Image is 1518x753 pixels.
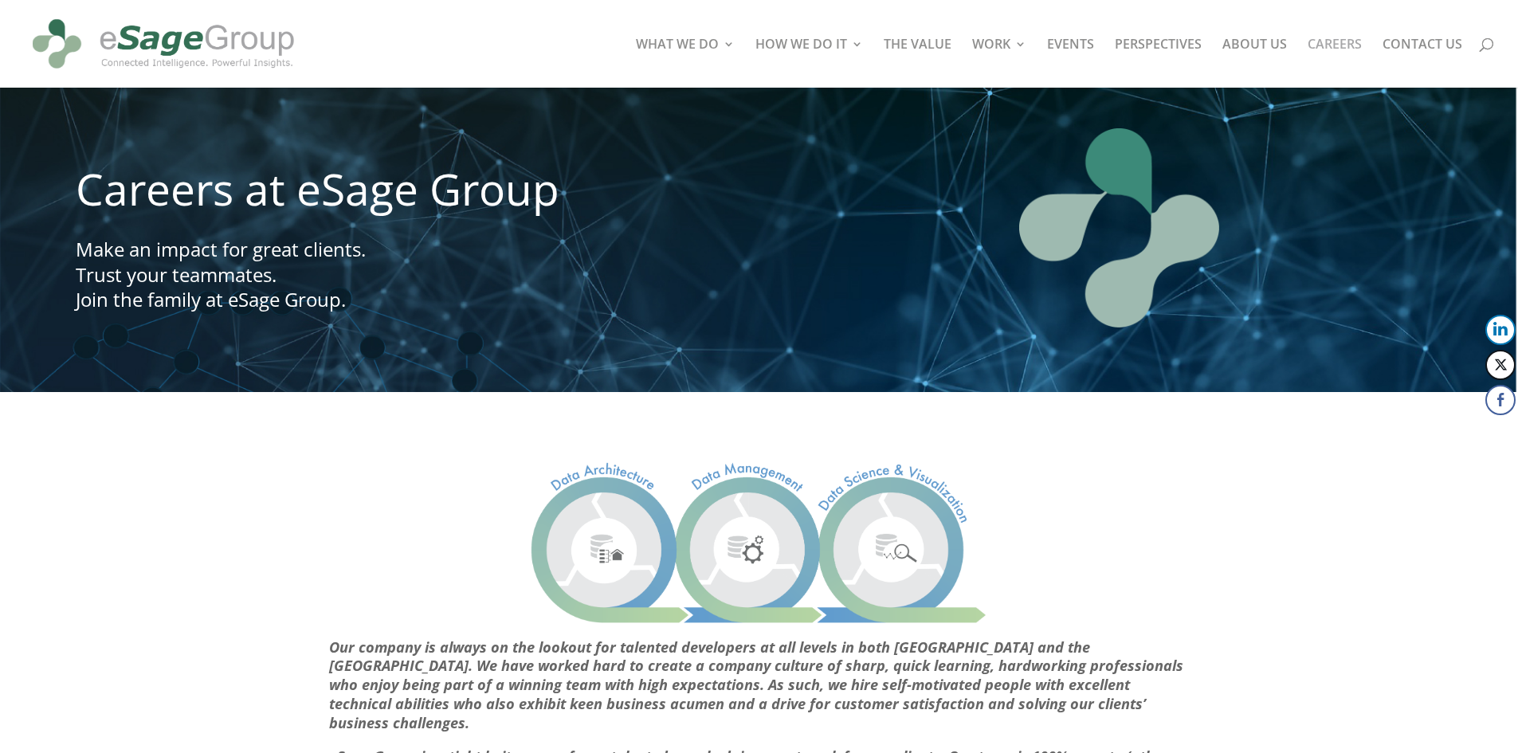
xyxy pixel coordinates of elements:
em: Our company is always on the lookout for talented developers at all levels in both [GEOGRAPHIC_DA... [329,637,1183,732]
button: Twitter Share [1485,350,1516,380]
a: CAREERS [1308,38,1362,88]
a: WORK [972,38,1026,88]
img: Microsoft BI [528,435,990,627]
a: WHAT WE DO [636,38,735,88]
button: Facebook Share [1485,385,1516,415]
a: PERSPECTIVES [1115,38,1202,88]
a: THE VALUE [884,38,951,88]
a: CONTACT US [1383,38,1462,88]
h4: Make an impact for great clients. Trust your teammates. Join the family at eSage Group. [76,237,721,320]
a: HOW WE DO IT [755,38,863,88]
button: LinkedIn Share [1485,315,1516,345]
a: EVENTS [1047,38,1094,88]
h1: Careers at eSage Group [76,167,721,218]
img: eSage Group [27,6,300,81]
a: ABOUT US [1222,38,1287,88]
